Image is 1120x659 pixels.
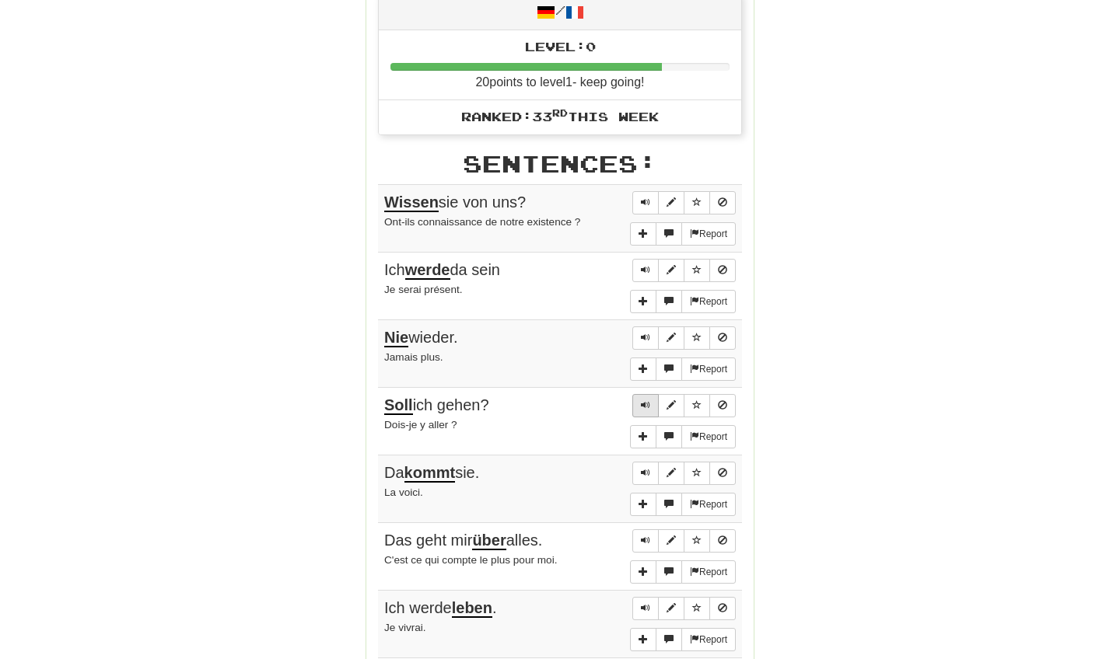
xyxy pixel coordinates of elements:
[681,222,736,246] button: Report
[630,425,736,448] div: More sentence controls
[632,529,659,553] button: Play sentence audio
[378,151,742,176] h2: Sentences:
[632,259,659,282] button: Play sentence audio
[384,329,458,347] span: wieder.
[630,425,656,448] button: Add sentence to collection
[709,259,736,282] button: Toggle ignore
[405,261,450,280] u: werde
[630,222,736,246] div: More sentence controls
[684,259,710,282] button: Toggle favorite
[384,396,489,415] span: ich gehen?
[379,30,741,100] li: 20 points to level 1 - keep going!
[630,560,736,584] div: More sentence controls
[630,222,656,246] button: Add sentence to collection
[384,194,526,212] span: sie von uns?
[684,597,710,620] button: Toggle favorite
[658,326,684,350] button: Edit sentence
[384,532,542,550] span: Das geht mir alles.
[384,329,408,347] u: Nie
[681,357,736,381] button: Report
[552,107,568,118] sup: rd
[658,394,684,417] button: Edit sentence
[384,284,463,295] small: Je serai présent.
[630,493,656,516] button: Add sentence to collection
[404,464,456,483] u: kommt
[384,261,500,280] span: Ich da sein
[709,394,736,417] button: Toggle ignore
[384,194,439,212] u: Wissen
[681,493,736,516] button: Report
[630,628,656,651] button: Add sentence to collection
[632,394,736,417] div: Sentence controls
[684,462,710,485] button: Toggle favorite
[709,462,736,485] button: Toggle ignore
[658,529,684,553] button: Edit sentence
[709,597,736,620] button: Toggle ignore
[658,259,684,282] button: Edit sentence
[632,462,659,485] button: Play sentence audio
[632,191,659,214] button: Play sentence audio
[632,597,736,620] div: Sentence controls
[630,290,656,313] button: Add sentence to collection
[684,326,710,350] button: Toggle favorite
[630,493,736,516] div: More sentence controls
[684,529,710,553] button: Toggle favorite
[630,628,736,651] div: More sentence controls
[681,425,736,448] button: Report
[632,394,659,417] button: Play sentence audio
[630,560,656,584] button: Add sentence to collection
[630,357,736,381] div: More sentence controls
[681,290,736,313] button: Report
[632,259,736,282] div: Sentence controls
[632,326,736,350] div: Sentence controls
[384,464,479,483] span: Da sie.
[384,554,557,566] small: C'est ce qui compte le plus pour moi.
[384,419,457,431] small: Dois-je y aller ?
[452,599,492,618] u: leben
[658,462,684,485] button: Edit sentence
[461,109,659,124] span: Ranked: 33 this week
[630,290,736,313] div: More sentence controls
[709,529,736,553] button: Toggle ignore
[684,191,710,214] button: Toggle favorite
[632,462,736,485] div: Sentence controls
[709,191,736,214] button: Toggle ignore
[658,191,684,214] button: Edit sentence
[681,628,736,651] button: Report
[681,560,736,584] button: Report
[658,597,684,620] button: Edit sentence
[384,486,423,498] small: La voici.
[709,326,736,350] button: Toggle ignore
[630,357,656,381] button: Add sentence to collection
[384,351,443,363] small: Jamais plus.
[384,599,497,618] span: Ich werde .
[632,529,736,553] div: Sentence controls
[525,39,596,54] span: Level: 0
[684,394,710,417] button: Toggle favorite
[632,326,659,350] button: Play sentence audio
[384,396,413,415] u: Soll
[384,622,426,633] small: Je vivrai.
[632,191,736,214] div: Sentence controls
[384,216,580,228] small: Ont-ils connaissance de notre existence ?
[472,532,506,550] u: über
[632,597,659,620] button: Play sentence audio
